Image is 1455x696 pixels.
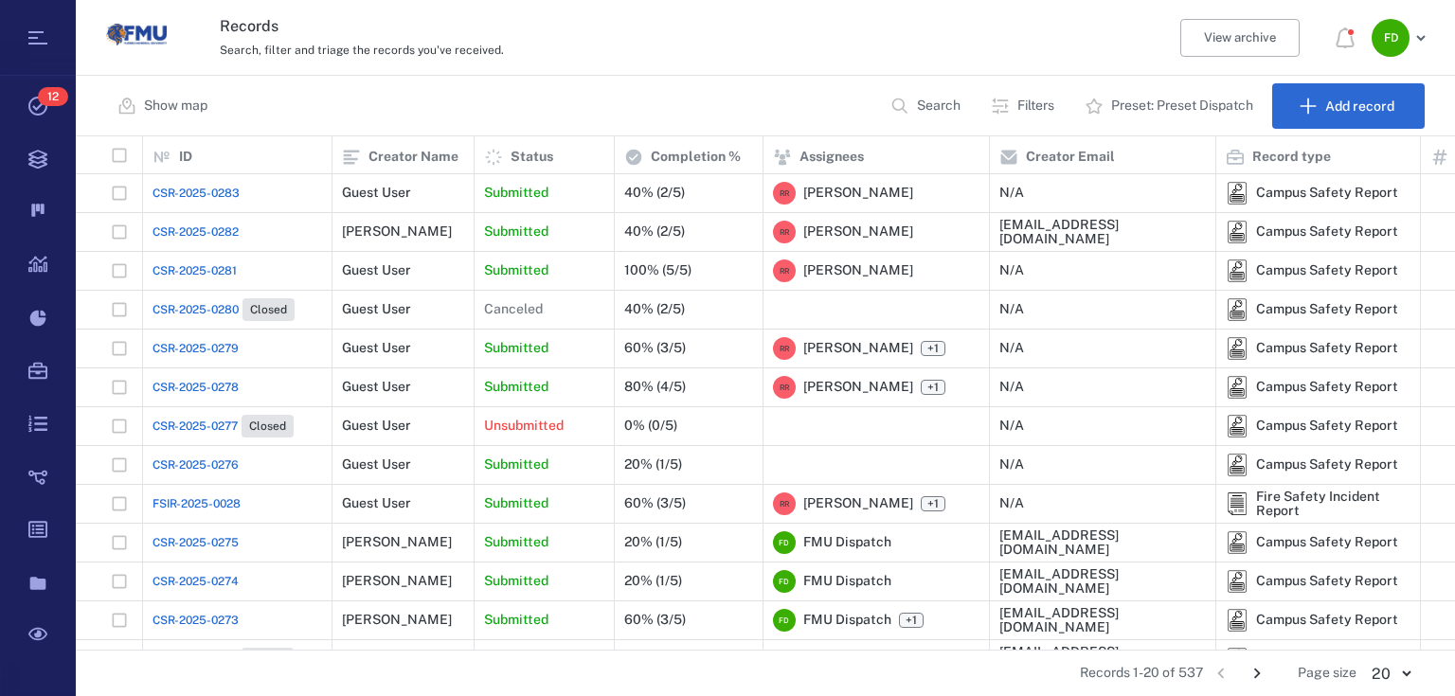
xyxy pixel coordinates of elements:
span: Page size [1298,664,1356,683]
div: 20 [1356,663,1425,685]
p: Filters [1017,97,1054,116]
span: +1 [899,613,924,628]
span: Search, filter and triage the records you've received. [220,44,504,57]
div: Campus Safety Report [1226,454,1248,476]
div: Guest User [342,419,411,433]
img: icon Campus Safety Report [1226,337,1248,360]
a: CSR-2025-0276 [153,456,239,473]
a: CSR-2025-0280Closed [153,298,295,321]
div: [PERSON_NAME] [342,535,452,549]
p: Search [917,97,961,116]
div: Guest User [342,341,411,355]
p: Show map [144,97,207,116]
div: R R [773,376,796,399]
a: Go home [106,5,167,72]
div: Guest User [342,380,411,394]
a: CSR-2025-0273 [153,612,239,629]
span: CSR-2025-0275 [153,534,239,551]
div: F D [773,531,796,554]
div: Campus Safety Report [1256,186,1398,200]
div: 20% (1/5) [624,574,682,588]
div: N/A [999,419,1024,433]
div: Campus Safety Report [1256,419,1398,433]
div: 40% (2/5) [624,186,685,200]
img: icon Campus Safety Report [1226,182,1248,205]
div: Campus Safety Report [1226,570,1248,593]
img: icon Campus Safety Report [1226,454,1248,476]
span: Closed [245,419,290,435]
div: Campus Safety Report [1256,263,1398,277]
div: 0% (0/5) [624,419,677,433]
div: Campus Safety Report [1256,535,1398,549]
div: F D [1372,19,1410,57]
div: Campus Safety Report [1226,182,1248,205]
p: Unsubmitted [484,417,564,436]
span: Closed [246,302,291,318]
p: Submitted [484,455,548,474]
span: [PERSON_NAME] [803,494,913,513]
span: FMU Dispatch [803,572,891,591]
a: CSR-2025-0281 [153,262,237,279]
img: icon Campus Safety Report [1226,298,1248,321]
p: Submitted [484,533,548,552]
div: Campus Safety Report [1226,609,1248,632]
button: Show map [106,83,223,129]
div: Campus Safety Report [1256,613,1398,627]
div: N/A [999,302,1024,316]
img: icon Campus Safety Report [1226,531,1248,554]
p: Submitted [484,339,548,358]
span: +1 [924,380,943,396]
p: Submitted [484,494,548,513]
a: CSR-2025-0283 [153,185,240,202]
div: R R [773,221,796,243]
img: icon Campus Safety Report [1226,259,1248,282]
span: Records 1-20 of 537 [1080,664,1203,683]
p: Submitted [484,611,548,630]
button: Preset: Preset Dispatch [1073,83,1268,129]
div: N/A [999,186,1024,200]
div: R R [773,492,796,515]
a: FSIR-2025-0028 [153,495,241,512]
button: Filters [979,83,1069,129]
div: Campus Safety Report [1226,648,1248,670]
div: 60% (3/5) [624,613,686,627]
div: N/A [999,380,1024,394]
div: Campus Safety Report [1256,224,1398,239]
p: Completion % [651,148,741,167]
a: CSR-2025-0274 [153,573,239,590]
span: [PERSON_NAME] [803,261,913,280]
span: FMU Dispatch [803,611,891,630]
p: Submitted [484,184,548,203]
p: Submitted [484,223,548,241]
div: [PERSON_NAME] [342,224,452,239]
button: Add record [1272,83,1425,129]
button: Go to next page [1242,658,1272,688]
div: R R [773,337,796,360]
p: Submitted [484,378,548,397]
div: Campus Safety Report [1256,341,1398,355]
button: FD [1372,19,1432,57]
p: Submitted [484,261,548,280]
span: 12 [38,87,68,106]
p: Status [511,148,553,167]
span: CSR-2025-0282 [153,223,239,241]
div: 60% (3/5) [624,496,686,510]
a: CSR-2025-0277Closed [153,415,294,437]
button: View archive [1180,19,1300,57]
span: +1 [921,341,945,356]
img: Florida Memorial University logo [106,5,167,65]
span: +1 [902,613,921,629]
span: +1 [921,496,945,511]
div: [PERSON_NAME] [342,574,452,588]
div: N/A [999,341,1024,355]
img: icon Campus Safety Report [1226,221,1248,243]
div: Campus Safety Report [1226,259,1248,282]
div: [EMAIL_ADDRESS][DOMAIN_NAME] [999,528,1206,558]
div: 40% (2/5) [624,224,685,239]
span: [PERSON_NAME] [803,223,913,241]
div: N/A [999,457,1024,472]
div: N/A [999,496,1024,510]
